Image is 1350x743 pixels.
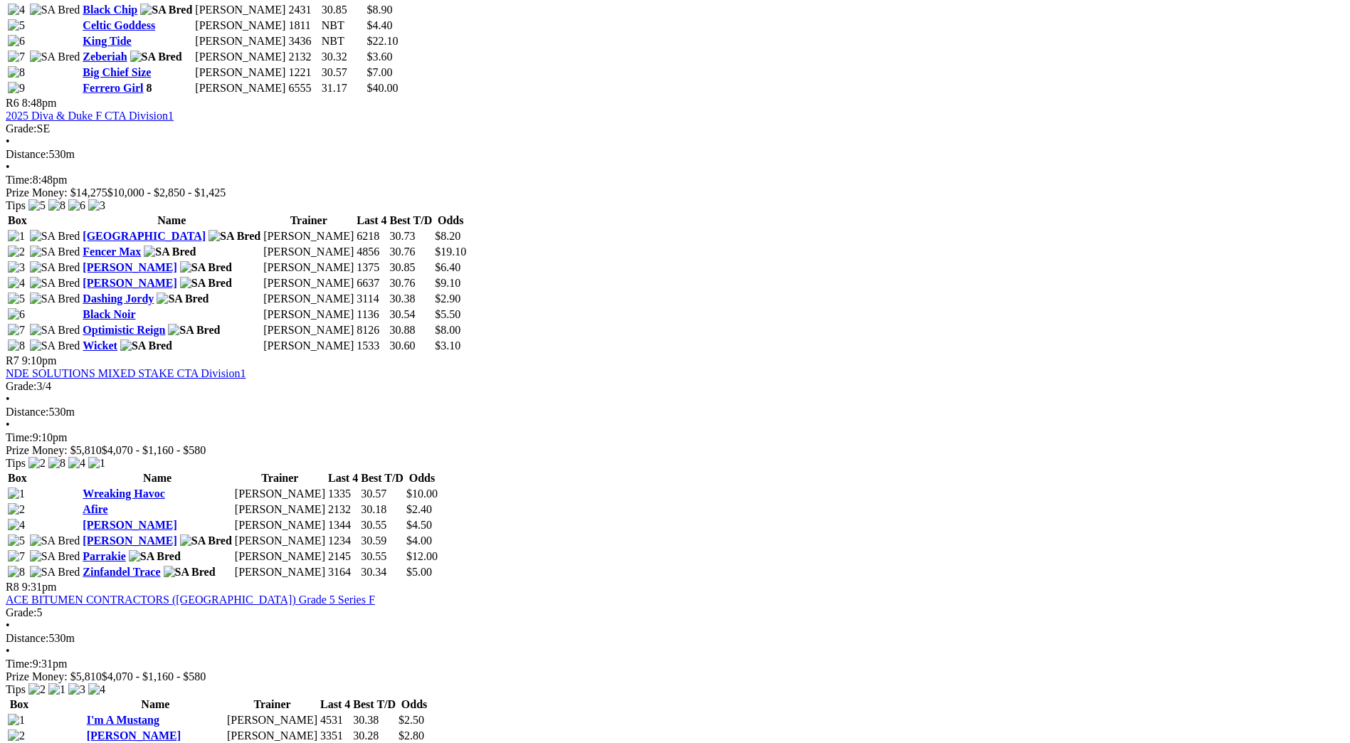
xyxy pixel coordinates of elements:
span: $4,070 - $1,160 - $580 [102,670,206,683]
th: Name [82,214,261,228]
a: Optimistic Reign [83,324,165,336]
a: Zinfandel Trace [83,566,160,578]
div: 9:10pm [6,431,1344,444]
img: SA Bred [130,51,182,63]
td: 1375 [356,260,387,275]
span: $7.00 [366,66,392,78]
span: $2.40 [406,503,432,515]
td: 1221 [288,65,319,80]
span: $10.00 [406,488,438,500]
span: $6.40 [435,261,460,273]
a: 2025 Diva & Duke F CTA Division1 [6,110,174,122]
img: 8 [48,199,65,212]
a: Afire [83,503,107,515]
span: • [6,645,10,657]
span: R8 [6,581,19,593]
td: [PERSON_NAME] [226,713,318,727]
img: 4 [8,277,25,290]
span: • [6,161,10,173]
img: 2 [28,457,46,470]
span: R6 [6,97,19,109]
th: Odds [434,214,467,228]
img: SA Bred [180,534,232,547]
th: Trainer [263,214,354,228]
div: Prize Money: $5,810 [6,444,1344,457]
img: 6 [8,308,25,321]
td: 1234 [327,534,359,548]
td: 8126 [356,323,387,337]
img: 4 [8,4,25,16]
a: [PERSON_NAME] [83,519,176,531]
a: [GEOGRAPHIC_DATA] [83,230,206,242]
td: 31.17 [321,81,365,95]
div: Prize Money: $5,810 [6,670,1344,683]
span: Box [8,472,27,484]
img: 1 [48,683,65,696]
th: Trainer [226,697,318,712]
td: 1533 [356,339,387,353]
td: 30.55 [360,549,404,564]
img: 6 [8,35,25,48]
td: 30.73 [389,229,433,243]
td: 30.57 [321,65,365,80]
img: 6 [68,199,85,212]
td: 30.85 [389,260,433,275]
a: Parrakie [83,550,125,562]
td: 1344 [327,518,359,532]
a: [PERSON_NAME] [83,534,176,547]
img: SA Bred [30,534,80,547]
span: $12.00 [406,550,438,562]
td: 30.28 [352,729,396,743]
td: [PERSON_NAME] [226,729,318,743]
span: Time: [6,174,33,186]
div: 3/4 [6,380,1344,393]
img: SA Bred [164,566,216,579]
img: 8 [8,566,25,579]
span: Grade: [6,122,37,135]
img: 1 [8,488,25,500]
a: ACE BITUMEN CONTRACTORS ([GEOGRAPHIC_DATA]) Grade 5 Series F [6,594,375,606]
a: Dashing Jordy [83,293,154,305]
td: 2431 [288,3,319,17]
th: Name [86,697,225,712]
td: 30.34 [360,565,404,579]
span: R7 [6,354,19,367]
img: SA Bred [30,339,80,352]
td: 6637 [356,276,387,290]
a: King Tide [83,35,131,47]
td: [PERSON_NAME] [263,292,354,306]
td: 30.85 [321,3,365,17]
td: 30.76 [389,245,433,259]
span: Time: [6,431,33,443]
td: 30.18 [360,502,404,517]
img: 3 [88,199,105,212]
td: 2145 [327,549,359,564]
img: 7 [8,51,25,63]
td: 30.32 [321,50,365,64]
td: 30.55 [360,518,404,532]
span: Distance: [6,148,48,160]
img: 4 [8,519,25,532]
span: $5.00 [406,566,432,578]
td: 6555 [288,81,319,95]
img: 1 [8,714,25,727]
img: SA Bred [180,261,232,274]
span: Box [8,214,27,226]
td: 1811 [288,19,319,33]
th: Best T/D [352,697,396,712]
img: SA Bred [129,550,181,563]
th: Last 4 [320,697,351,712]
span: • [6,418,10,431]
div: 530m [6,632,1344,645]
div: 9:31pm [6,658,1344,670]
a: NDE SOLUTIONS MIXED STAKE CTA Division1 [6,367,246,379]
span: $4,070 - $1,160 - $580 [102,444,206,456]
td: 3436 [288,34,319,48]
span: 8:48pm [22,97,57,109]
th: Trainer [234,471,326,485]
span: Tips [6,199,26,211]
span: Time: [6,658,33,670]
img: 8 [48,457,65,470]
span: $2.50 [399,714,424,726]
td: [PERSON_NAME] [263,276,354,290]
